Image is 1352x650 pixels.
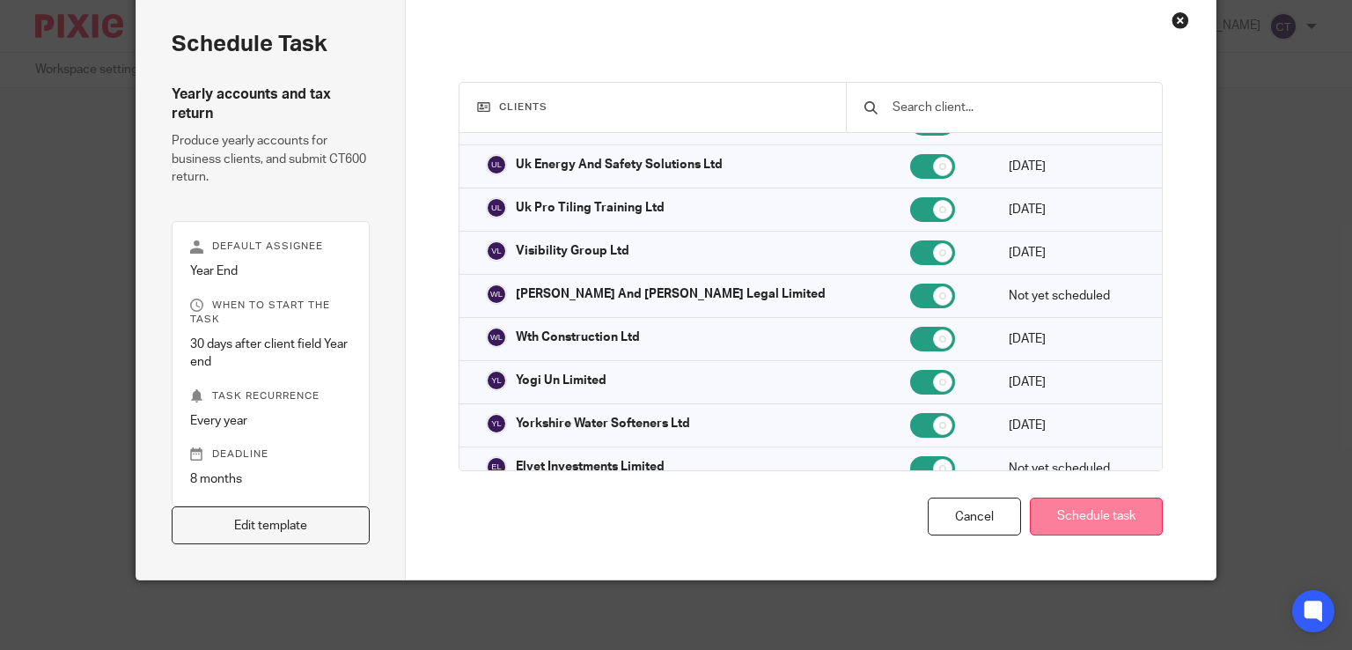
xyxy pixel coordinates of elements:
p: Every year [190,412,352,430]
p: [DATE] [1009,330,1136,348]
p: Default assignee [190,240,352,254]
div: Close this dialog window [1172,11,1189,29]
p: 30 days after client field Year end [190,336,352,372]
p: [DATE] [1009,373,1136,391]
img: svg%3E [486,370,507,391]
a: Edit template [172,506,371,544]
img: svg%3E [486,413,507,434]
p: Not yet scheduled [1009,287,1136,305]
img: svg%3E [486,284,507,305]
img: svg%3E [486,240,507,262]
div: Cancel [928,498,1021,536]
p: Year End [190,262,352,280]
p: Uk Pro Tiling Training Ltd [516,199,665,217]
p: Produce yearly accounts for business clients, and submit CT600 return. [172,132,371,186]
p: 8 months [190,470,352,488]
p: When to start the task [190,299,352,327]
button: Schedule task [1030,498,1163,536]
p: Yorkshire Water Softeners Ltd [516,415,690,432]
p: [DATE] [1009,158,1136,175]
p: [DATE] [1009,201,1136,218]
p: Deadline [190,447,352,462]
h3: Clients [477,100,828,114]
p: Task recurrence [190,389,352,403]
p: [DATE] [1009,417,1136,434]
p: [DATE] [1009,244,1136,262]
p: Uk Energy And Safety Solutions Ltd [516,156,723,174]
img: svg%3E [486,456,507,477]
p: Elvet Investments Limited [516,458,665,476]
img: svg%3E [486,327,507,348]
img: svg%3E [486,154,507,175]
p: Visibility Group Ltd [516,242,629,260]
p: [PERSON_NAME] And [PERSON_NAME] Legal Limited [516,285,826,303]
p: Not yet scheduled [1009,460,1136,477]
p: Wth Construction Ltd [516,329,640,346]
p: Yogi Un Limited [516,372,606,389]
h4: Yearly accounts and tax return [172,85,371,123]
img: svg%3E [486,197,507,218]
input: Search client... [891,98,1145,117]
h2: Schedule task [172,29,371,59]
